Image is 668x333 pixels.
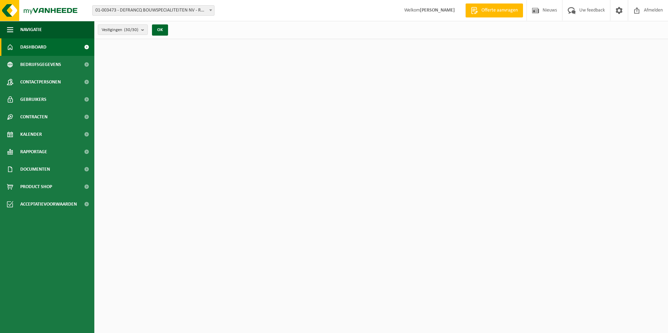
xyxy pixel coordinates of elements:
span: Dashboard [20,38,46,56]
span: Product Shop [20,178,52,195]
span: 01-003473 - DEFRANCQ BOUWSPECIALITEITEN NV - ROESELARE [93,6,214,15]
span: Bedrijfsgegevens [20,56,61,73]
span: Navigatie [20,21,42,38]
span: 01-003473 - DEFRANCQ BOUWSPECIALITEITEN NV - ROESELARE [92,5,215,16]
span: Offerte aanvragen [480,7,520,14]
button: Vestigingen(30/30) [98,24,148,35]
span: Gebruikers [20,91,46,108]
span: Contactpersonen [20,73,61,91]
span: Kalender [20,126,42,143]
span: Rapportage [20,143,47,161]
span: Acceptatievoorwaarden [20,195,77,213]
span: Vestigingen [102,25,138,35]
span: Documenten [20,161,50,178]
a: Offerte aanvragen [465,3,523,17]
span: Contracten [20,108,48,126]
strong: [PERSON_NAME] [420,8,455,13]
count: (30/30) [124,28,138,32]
button: OK [152,24,168,36]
